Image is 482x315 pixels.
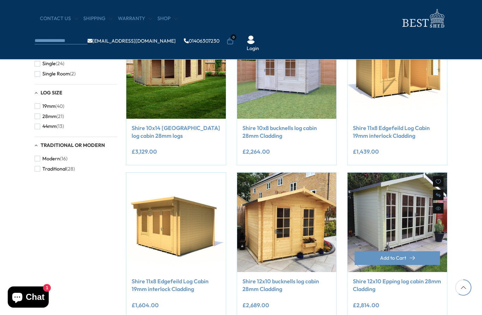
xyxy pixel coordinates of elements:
img: Shire 11x8 Edgefeild Log Cabin 19mm interlock Cladding - Best Shed [348,19,447,119]
a: Shire 10x14 [GEOGRAPHIC_DATA] log cabin 28mm logs [132,124,221,140]
span: 0 [230,34,236,40]
ins: £3,129.00 [132,149,157,154]
button: 28mm [35,111,64,122]
img: logo [398,7,447,30]
span: (21) [56,113,64,119]
span: Log Size [41,89,62,96]
span: Modern [42,156,60,162]
span: (16) [60,156,67,162]
a: Shop [157,15,177,22]
button: Traditional [35,164,75,174]
span: (13) [56,123,64,129]
button: 44mm [35,121,64,131]
a: 01406307230 [184,38,219,43]
span: Single [42,61,56,67]
a: Shire 12x10 bucknells log cabin 28mm Cladding [242,277,331,293]
a: CONTACT US [40,15,78,22]
a: Shire 10x8 bucknells log cabin 28mm Cladding [242,124,331,140]
a: Login [247,45,259,52]
img: Shire 10x14 Rivington Corner log cabin 28mm logs - Best Shed [126,19,226,119]
img: Shire 12x10 Epping log cabin 28mm Cladding - Best Shed [348,173,447,272]
ins: £1,604.00 [132,302,159,308]
a: Shipping [83,15,113,22]
span: Single Room [42,71,70,77]
span: (40) [55,103,64,109]
ins: £2,689.00 [242,302,269,308]
span: (24) [56,61,64,67]
span: Traditional [42,166,66,172]
span: (28) [66,166,75,172]
button: Single [35,58,64,69]
a: Shire 12x10 Epping log cabin 28mm Cladding [353,277,442,293]
a: Warranty [118,15,152,22]
img: Shire 11x8 Edgefeild Log Cabin 19mm interlock Cladding - Best Shed [126,173,226,272]
img: User Icon [247,36,255,44]
ins: £1,439.00 [353,149,379,154]
button: 19mm [35,101,64,111]
ins: £2,814.00 [353,302,379,308]
ins: £2,264.00 [242,149,270,154]
button: Single Room [35,69,76,79]
button: Modern [35,154,67,164]
img: Shire 12x10 bucknells log cabin 28mm Cladding - Best Shed [237,173,337,272]
span: Traditional or Modern [41,142,105,148]
inbox-online-store-chat: Shopify online store chat [6,286,51,309]
span: Add to Cart [380,255,406,260]
button: Add to Cart [355,251,440,265]
span: 44mm [42,123,56,129]
span: 28mm [42,113,56,119]
span: (2) [70,71,76,77]
a: Shire 11x8 Edgefeild Log Cabin 19mm interlock Cladding [353,124,442,140]
a: 0 [227,38,234,45]
a: Shire 11x8 Edgefeild Log Cabin 19mm interlock Cladding [132,277,221,293]
a: [EMAIL_ADDRESS][DOMAIN_NAME] [88,38,176,43]
span: 19mm [42,103,55,109]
